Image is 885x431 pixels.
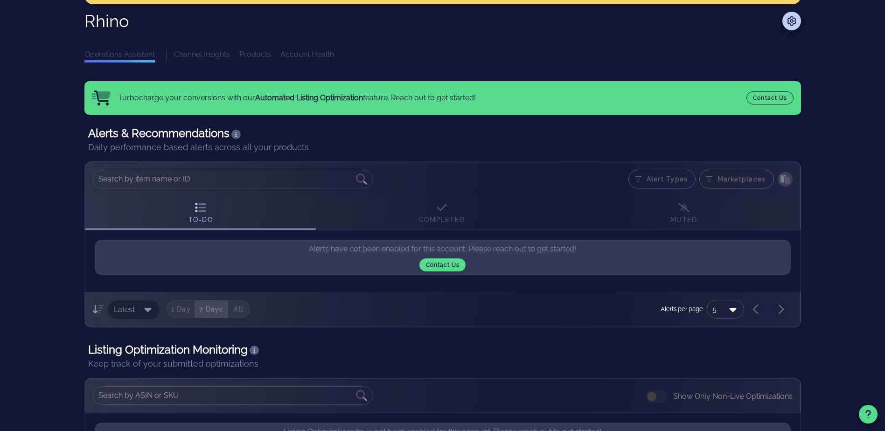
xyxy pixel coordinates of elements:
[419,258,466,271] button: contact us
[98,388,354,403] input: Search by ASIN or SKU
[707,300,744,319] div: 5
[88,141,797,154] div: Daily performance based alerts across all your products
[88,357,797,370] div: Keep track of your submitted optimizations
[661,305,703,313] small: Alerts per page
[746,91,794,104] button: Contact us
[84,12,129,30] h1: Rhino
[88,342,797,357] h1: Listing Optimization Monitoring
[255,93,363,102] span: Automated Listing Optimization
[859,405,878,424] button: Support
[118,93,476,102] span: Turbocharge your conversions with our feature. Reach out to get started!
[753,95,787,101] span: Contact us
[95,240,791,275] p: Alerts have not been enabled for this account. Please reach out to get started!
[98,172,354,187] input: Search by item name or ID
[712,306,717,314] div: 5
[744,299,793,319] nav: Pagination Navigation
[88,126,797,141] h1: Alerts & Recommendations
[85,196,316,229] a: To-Do
[425,262,460,268] span: contact us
